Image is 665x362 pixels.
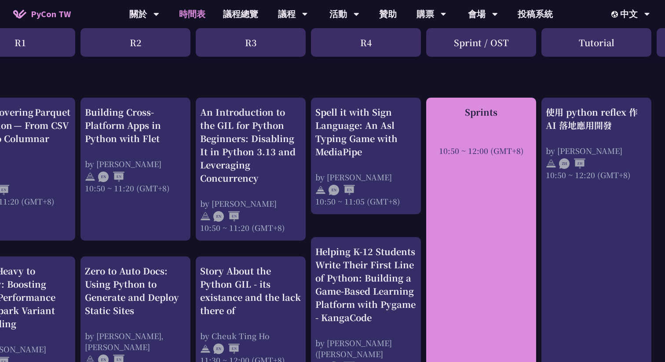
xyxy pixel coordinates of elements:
a: An Introduction to the GIL for Python Beginners: Disabling It in Python 3.13 and Leveraging Concu... [200,106,301,233]
img: ENEN.5a408d1.svg [329,185,355,195]
div: Tutorial [541,28,651,57]
div: by [PERSON_NAME] [85,158,186,169]
div: by Cheuk Ting Ho [200,330,301,341]
div: Sprints [431,106,532,119]
div: Sprint / OST [426,28,536,57]
div: 10:50 ~ 12:00 (GMT+8) [431,145,532,156]
div: R3 [196,28,306,57]
div: Story About the Python GIL - its existance and the lack there of [200,264,301,317]
div: 10:50 ~ 11:05 (GMT+8) [315,196,417,207]
div: by [PERSON_NAME] ([PERSON_NAME] [315,337,417,359]
img: svg+xml;base64,PHN2ZyB4bWxucz0iaHR0cDovL3d3dy53My5vcmcvMjAwMC9zdmciIHdpZHRoPSIyNCIgaGVpZ2h0PSIyNC... [546,158,556,169]
div: 使用 python reflex 作 AI 落地應用開發 [546,106,647,132]
div: Building Cross-Platform Apps in Python with Flet [85,106,186,145]
img: ENEN.5a408d1.svg [213,211,240,222]
div: 10:50 ~ 12:20 (GMT+8) [546,169,647,180]
div: Helping K-12 Students Write Their First Line of Python: Building a Game-Based Learning Platform w... [315,245,417,324]
div: R4 [311,28,421,57]
img: svg+xml;base64,PHN2ZyB4bWxucz0iaHR0cDovL3d3dy53My5vcmcvMjAwMC9zdmciIHdpZHRoPSIyNCIgaGVpZ2h0PSIyNC... [200,344,211,354]
a: 使用 python reflex 作 AI 落地應用開發 by [PERSON_NAME] 10:50 ~ 12:20 (GMT+8) [546,106,647,180]
div: by [PERSON_NAME] [315,172,417,183]
a: PyCon TW [4,3,80,25]
div: by [PERSON_NAME] [200,198,301,209]
img: Locale Icon [611,11,620,18]
img: ENEN.5a408d1.svg [213,344,240,354]
img: svg+xml;base64,PHN2ZyB4bWxucz0iaHR0cDovL3d3dy53My5vcmcvMjAwMC9zdmciIHdpZHRoPSIyNCIgaGVpZ2h0PSIyNC... [200,211,211,222]
div: Spell it with Sign Language: An Asl Typing Game with MediaPipe [315,106,417,158]
img: ENEN.5a408d1.svg [98,172,124,182]
img: ZHZH.38617ef.svg [559,158,585,169]
div: by [PERSON_NAME], [PERSON_NAME] [85,330,186,352]
img: Home icon of PyCon TW 2025 [13,10,26,18]
div: An Introduction to the GIL for Python Beginners: Disabling It in Python 3.13 and Leveraging Concu... [200,106,301,185]
div: R2 [80,28,190,57]
a: Spell it with Sign Language: An Asl Typing Game with MediaPipe by [PERSON_NAME] 10:50 ~ 11:05 (GM... [315,106,417,207]
div: 10:50 ~ 11:20 (GMT+8) [85,183,186,194]
div: by [PERSON_NAME] [546,145,647,156]
img: svg+xml;base64,PHN2ZyB4bWxucz0iaHR0cDovL3d3dy53My5vcmcvMjAwMC9zdmciIHdpZHRoPSIyNCIgaGVpZ2h0PSIyNC... [315,185,326,195]
div: 10:50 ~ 11:20 (GMT+8) [200,222,301,233]
span: PyCon TW [31,7,71,21]
div: Zero to Auto Docs: Using Python to Generate and Deploy Static Sites [85,264,186,317]
a: Building Cross-Platform Apps in Python with Flet by [PERSON_NAME] 10:50 ~ 11:20 (GMT+8) [85,106,186,194]
img: svg+xml;base64,PHN2ZyB4bWxucz0iaHR0cDovL3d3dy53My5vcmcvMjAwMC9zdmciIHdpZHRoPSIyNCIgaGVpZ2h0PSIyNC... [85,172,95,182]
